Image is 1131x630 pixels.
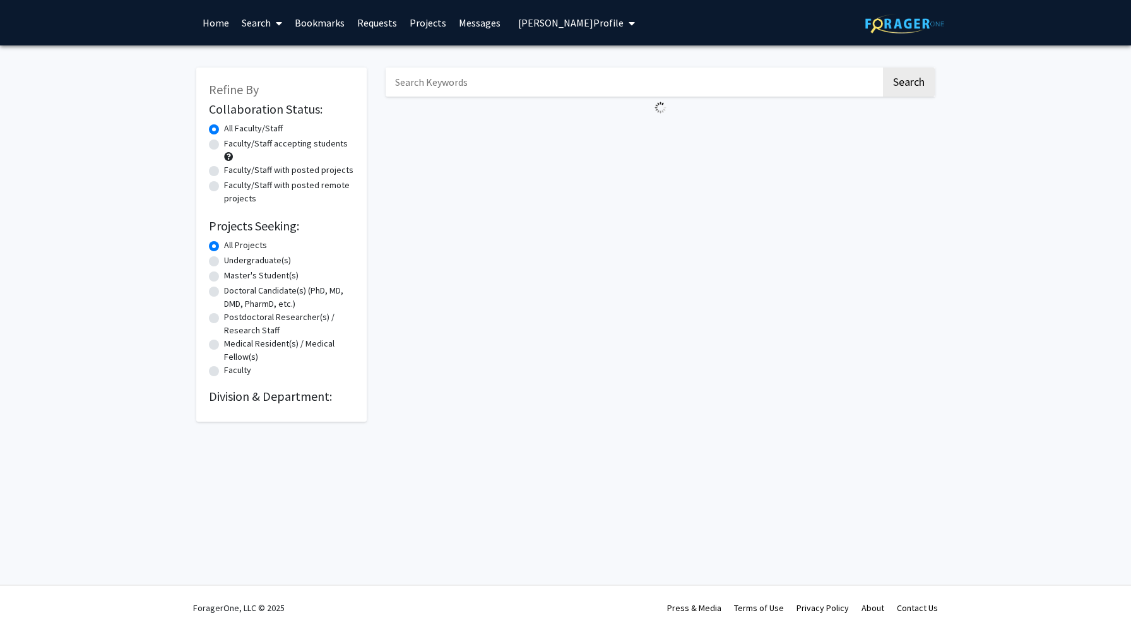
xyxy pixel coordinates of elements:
label: Undergraduate(s) [224,254,291,267]
label: Faculty [224,364,251,377]
a: Terms of Use [734,602,784,614]
label: Medical Resident(s) / Medical Fellow(s) [224,337,354,364]
a: Contact Us [897,602,938,614]
a: Search [235,1,288,45]
label: Faculty/Staff with posted projects [224,163,353,177]
img: ForagerOne Logo [865,14,944,33]
label: Master's Student(s) [224,269,299,282]
a: Projects [403,1,453,45]
label: Faculty/Staff with posted remote projects [224,179,354,205]
label: Postdoctoral Researcher(s) / Research Staff [224,311,354,337]
a: Home [196,1,235,45]
a: Press & Media [667,602,721,614]
label: All Faculty/Staff [224,122,283,135]
label: Doctoral Candidate(s) (PhD, MD, DMD, PharmD, etc.) [224,284,354,311]
a: Messages [453,1,507,45]
a: Privacy Policy [796,602,849,614]
label: All Projects [224,239,267,252]
nav: Page navigation [386,119,935,148]
span: Refine By [209,81,259,97]
h2: Division & Department: [209,389,354,404]
a: About [862,602,884,614]
img: Loading [649,97,672,119]
button: Search [883,68,935,97]
input: Search Keywords [386,68,881,97]
h2: Projects Seeking: [209,218,354,234]
h2: Collaboration Status: [209,102,354,117]
a: Bookmarks [288,1,351,45]
span: [PERSON_NAME] Profile [518,16,624,29]
label: Faculty/Staff accepting students [224,137,348,150]
div: ForagerOne, LLC © 2025 [193,586,285,630]
a: Requests [351,1,403,45]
